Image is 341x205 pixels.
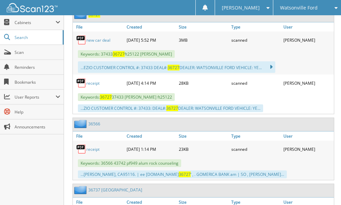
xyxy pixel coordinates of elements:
span: Scan [15,49,60,55]
div: ...EZIO CUSTOMER CONTROL #: 37433 DEAL#: DEALER: WATSONVILLE FORD VEHICLE: YE... [78,61,275,73]
div: 28KB [177,76,229,90]
a: Size [177,22,229,32]
span: Announcements [15,124,60,130]
a: 36737 [GEOGRAPHIC_DATA] [88,187,142,193]
img: PDF.png [76,78,86,88]
a: User [282,22,334,32]
a: 36566 [88,121,100,127]
span: Bookmarks [15,79,60,85]
span: Reminders [15,64,60,70]
a: Type [230,131,282,141]
img: PDF.png [76,144,86,154]
span: 36727 [168,65,179,70]
div: 3MB [177,33,229,47]
div: 23KB [177,142,229,156]
span: 36727 [166,105,178,111]
div: ...[PERSON_NAME], CA95116. | ee [DOMAIN_NAME] ‘ , . GOMERICA BANK am | SO , [PERSON_NAME]... [78,170,287,178]
div: [PERSON_NAME] [282,142,334,156]
span: Help [15,109,60,115]
span: Keywords: 37433 [PERSON_NAME] ft25122 [78,93,175,101]
div: scanned [230,142,282,156]
div: [PERSON_NAME] [282,33,334,47]
div: [DATE] 5:52 PM [125,33,177,47]
span: 36727 [179,171,191,177]
span: 36727 [100,94,112,100]
img: folder2.png [74,120,88,128]
a: Size [177,131,229,141]
span: Watsonville Ford [280,6,318,10]
span: Keywords: 36566 43742 pf949 alum rock counseling [78,159,181,167]
img: folder2.png [74,186,88,194]
a: File [73,131,125,141]
a: File [73,22,125,32]
div: scanned [230,76,282,90]
a: receipt [86,146,100,152]
a: Type [230,22,282,32]
span: [PERSON_NAME] [222,6,260,10]
span: Cabinets [15,20,56,25]
a: receipt [86,80,100,86]
img: scan123-logo-white.svg [7,3,58,12]
div: [DATE] 1:14 PM [125,142,177,156]
div: [DATE] 4:14 PM [125,76,177,90]
span: User Reports [15,94,56,100]
span: Keywords: 37433 ft25122 [PERSON_NAME] [78,50,175,58]
a: User [282,131,334,141]
a: Created [125,22,177,32]
a: Created [125,131,177,141]
div: [PERSON_NAME] [282,76,334,90]
a: new car deal [86,37,110,43]
span: 36727 [113,51,125,57]
span: Search [15,35,59,40]
img: PDF.png [76,35,86,45]
div: scanned [230,33,282,47]
div: ...ZIO CUSTOMER CONTROL #: 37433: DEAL#: DEALER: WATSONVILLE FORD VEHICLE: YE... [78,104,263,112]
iframe: Chat Widget [307,172,341,205]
